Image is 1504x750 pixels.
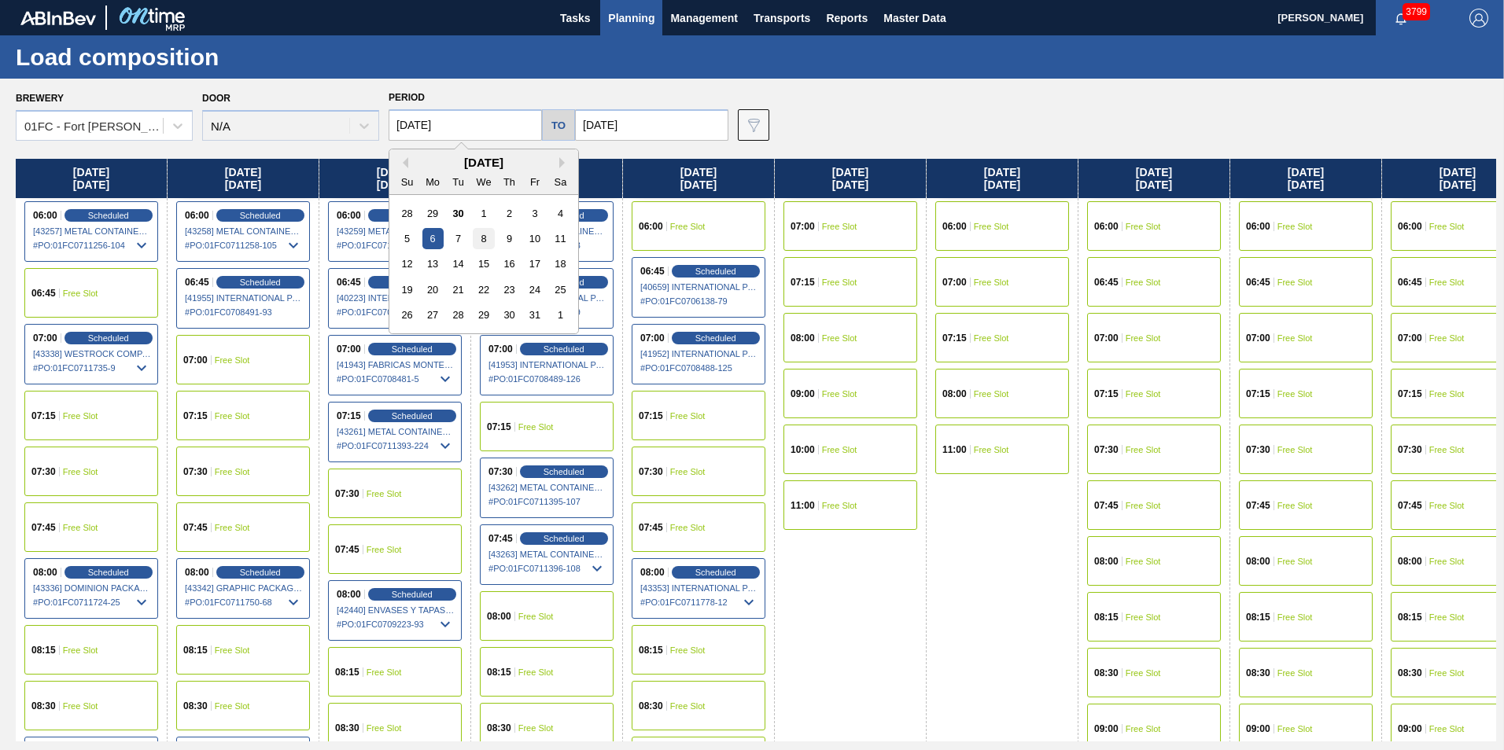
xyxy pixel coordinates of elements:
span: Free Slot [1277,557,1313,566]
span: Free Slot [822,501,857,510]
span: Free Slot [822,445,857,454]
span: 08:15 [487,667,511,677]
div: Choose Wednesday, October 29th, 2025 [473,304,494,325]
span: Free Slot [1126,222,1161,231]
span: Free Slot [215,645,250,655]
span: Free Slot [974,445,1009,454]
div: Choose Thursday, October 23rd, 2025 [499,279,520,300]
span: [43259] METAL CONTAINER CORPORATION - 0008219743 [337,226,455,236]
span: Free Slot [63,467,98,476]
span: 08:00 [791,333,815,343]
span: 07:00 [1246,333,1270,343]
span: 08:15 [335,667,359,677]
div: Choose Friday, October 24th, 2025 [524,279,545,300]
span: Free Slot [1429,501,1465,510]
span: 07:15 [337,411,361,421]
div: Choose Thursday, October 30th, 2025 [499,304,520,325]
span: # PO : 01FC0708491-93 [185,303,303,322]
div: Sa [550,171,571,193]
span: Free Slot [670,701,706,711]
span: Free Slot [518,612,554,621]
span: Free Slot [670,222,706,231]
span: 07:30 [183,467,208,476]
span: Free Slot [1126,333,1161,343]
div: Choose Tuesday, October 7th, 2025 [448,228,469,249]
span: Free Slot [1277,333,1313,343]
span: # PO : 01FC0709223-93 [337,615,455,634]
span: Free Slot [63,523,98,532]
span: Transports [754,9,810,28]
div: Choose Monday, October 6th, 2025 [422,228,444,249]
div: Choose Monday, October 27th, 2025 [422,304,444,325]
span: Scheduled [392,590,433,599]
span: 07:30 [31,467,56,476]
span: [43342] GRAPHIC PACKAGING INTERNATIONA - 0008221069 [185,583,303,593]
span: [42440] ENVASES Y TAPAS MODELO S A DE - 0008257397 [337,605,455,615]
label: Brewery [16,93,64,104]
span: 10:00 [791,445,815,454]
div: Choose Thursday, October 16th, 2025 [499,253,520,274]
span: Free Slot [215,411,250,421]
span: Master Data [883,9,946,28]
span: Free Slot [974,278,1009,287]
span: # PO : 01FC0711256-104 [33,236,151,255]
span: # PO : 01FC0711393-224 [337,436,455,455]
span: 07:00 [1094,333,1119,343]
span: 07:45 [31,523,56,532]
span: [43336] DOMINION PACKAGING, INC. - 0008325026 [33,583,151,593]
span: Free Slot [1126,557,1161,566]
img: Logout [1469,9,1488,28]
span: Free Slot [1126,278,1161,287]
span: Free Slot [1126,724,1161,733]
span: Free Slot [670,411,706,421]
div: Choose Thursday, October 2nd, 2025 [499,203,520,224]
span: 07:15 [791,278,815,287]
span: Scheduled [695,333,736,343]
span: Scheduled [88,333,129,343]
div: Choose Friday, October 3rd, 2025 [524,203,545,224]
div: Choose Saturday, October 18th, 2025 [550,253,571,274]
span: 07:45 [183,523,208,532]
span: 06:00 [185,211,209,220]
span: [40659] INTERNATIONAL PAPER COMPANY - 0008219785 [640,282,758,292]
span: Free Slot [1277,445,1313,454]
span: Free Slot [215,355,250,365]
span: 08:00 [1398,557,1422,566]
span: 07:15 [942,333,967,343]
span: 06:45 [1094,278,1119,287]
span: Free Slot [1126,389,1161,399]
span: 06:00 [33,211,57,220]
span: 08:15 [183,645,208,655]
span: Free Slot [63,645,98,655]
span: Free Slot [518,667,554,677]
div: Th [499,171,520,193]
div: Choose Sunday, September 28th, 2025 [396,203,418,224]
span: Scheduled [240,568,281,577]
div: [DATE] [DATE] [16,159,167,198]
span: 06:45 [1246,278,1270,287]
span: Free Slot [215,523,250,532]
span: 07:15 [1094,389,1119,399]
img: TNhmsLtSVTkK8tSr43FrP2fwEKptu5GPRR3wAAAABJRU5ErkJggg== [20,11,96,25]
span: Free Slot [367,489,402,498]
img: icon-filter-gray [744,116,763,134]
span: Free Slot [518,422,554,432]
div: [DATE] [389,156,578,169]
span: Free Slot [1126,501,1161,510]
span: Scheduled [544,467,584,476]
span: 09:00 [1398,724,1422,733]
span: # PO : 01FC0706138-79 [640,292,758,311]
span: Scheduled [240,278,281,287]
span: Free Slot [367,545,402,554]
span: # PO : 01FC0708481-5 [337,369,455,388]
span: 08:15 [1246,612,1270,622]
span: Free Slot [63,289,98,298]
span: Free Slot [518,723,554,733]
span: 07:45 [1246,501,1270,510]
span: Management [670,9,738,28]
input: mm/dd/yyyy [575,109,728,141]
div: Choose Saturday, October 4th, 2025 [550,203,571,224]
span: [41952] INTERNATIONAL PAPER COMPANY - 0008219785 [640,349,758,358]
span: [40223] INTERNATIONAL PAPER COMPANY - 0008219785 [337,293,455,303]
div: Choose Friday, October 17th, 2025 [524,253,545,274]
